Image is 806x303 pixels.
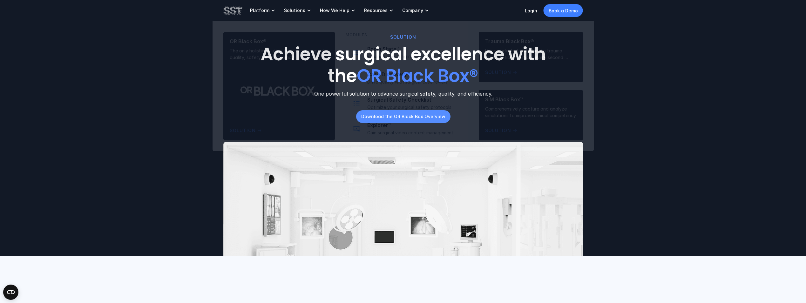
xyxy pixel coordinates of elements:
[367,104,453,110] p: Optimize your surgical safety protocols
[485,105,577,119] p: Comprehensively capture and analyze simulations to improve clinical competency
[479,32,583,82] a: Trauma Black Box®Unprecedented visibility into trauma resuscitations to make every second countSo...
[544,4,583,17] a: Book a Demo
[346,118,457,139] a: video iconExplorer™Gain surgical video content management
[346,67,457,89] a: collection of dots iconCase Discovery™Drive quality with surgical case review
[402,8,423,13] p: Company
[352,48,361,57] img: schedule icon
[512,128,518,133] span: arrow_right_alt
[367,71,453,78] p: Case Discovery™
[367,79,453,85] p: Drive quality with surgical case review
[352,99,361,108] img: checklist icon
[367,122,453,129] p: Explorer™
[485,69,511,76] p: Solution
[367,97,453,103] p: Surgical Safety Checklist
[512,70,518,75] span: arrow_right_alt
[3,285,18,300] button: Open CMP widget
[230,47,328,61] p: The only holistic solution for driving surgical quality, safety, and efficiency
[346,92,457,114] a: checklist iconSurgical Safety ChecklistOptimize your surgical safety protocols
[223,32,335,140] a: OR Black Box®The only holistic solution for driving surgical quality, safety, and efficiencySolut...
[485,96,577,103] p: SIM Black Box™
[367,130,453,136] p: Gain surgical video content management
[352,124,361,133] img: video icon
[525,8,537,13] a: Login
[367,46,453,52] p: Room State™
[346,32,367,38] p: MODULES
[257,128,262,133] span: arrow_right_alt
[485,38,577,45] p: Trauma Black Box®
[485,127,511,134] p: Solution
[367,54,453,59] p: Enhance operating room efficiency
[250,8,269,13] p: Platform
[223,5,242,16] img: SST logo
[346,42,457,63] a: schedule iconRoom State™Enhance operating room efficiency
[364,8,388,13] p: Resources
[320,8,349,13] p: How We Help
[549,7,578,14] p: Book a Demo
[485,47,577,61] p: Unprecedented visibility into trauma resuscitations to make every second count
[230,127,256,134] p: Solution
[230,38,328,45] p: OR Black Box®
[352,73,361,82] img: collection of dots icon
[284,8,305,13] p: Solutions
[479,90,583,140] a: SIM Black Box™Comprehensively capture and analyze simulations to improve clinical competencySolut...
